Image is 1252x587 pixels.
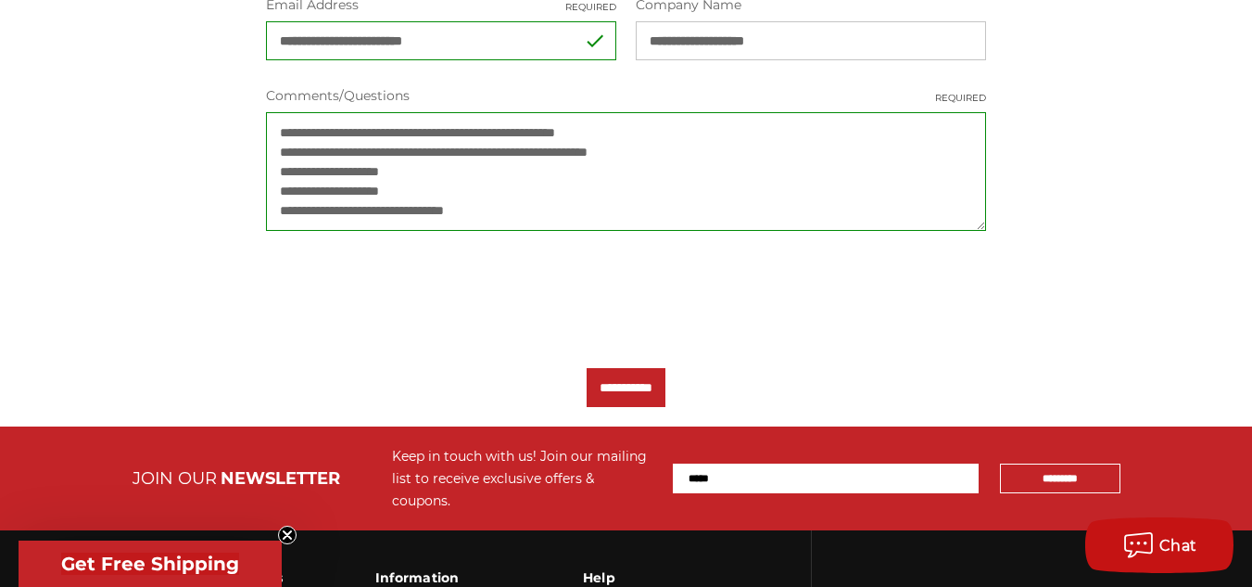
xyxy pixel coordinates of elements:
[19,541,282,587] div: Get Free ShippingClose teaser
[266,257,548,329] iframe: reCAPTCHA
[1159,537,1197,555] span: Chat
[221,468,340,489] span: NEWSLETTER
[133,468,217,489] span: JOIN OUR
[935,91,986,105] small: Required
[278,526,297,544] button: Close teaser
[1085,517,1233,573] button: Chat
[392,445,654,512] div: Keep in touch with us! Join our mailing list to receive exclusive offers & coupons.
[266,86,986,106] label: Comments/Questions
[61,553,239,575] span: Get Free Shipping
